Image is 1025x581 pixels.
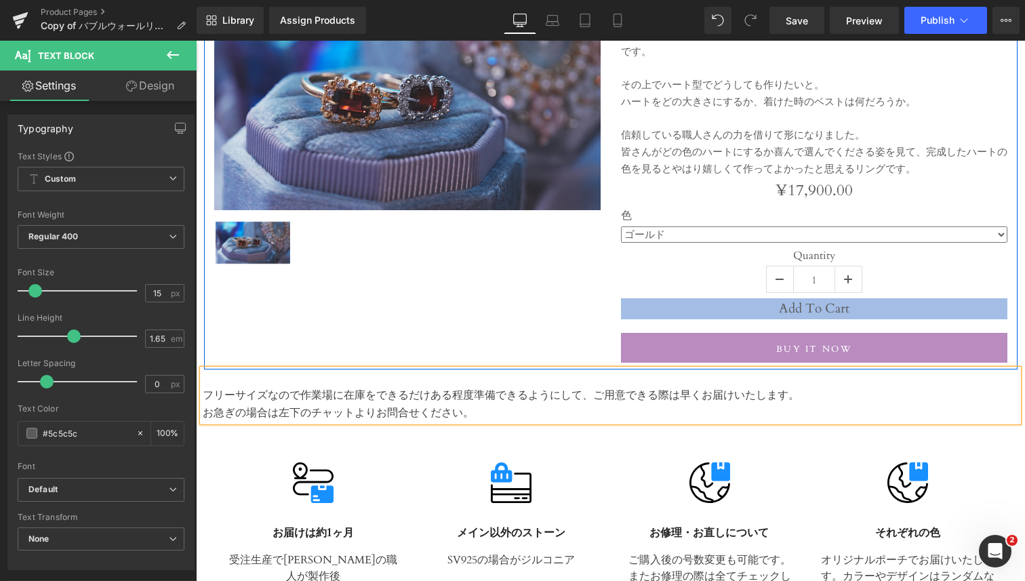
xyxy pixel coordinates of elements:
[536,7,569,34] a: Laptop
[425,209,811,225] label: Quantity
[7,365,278,380] span: お急ぎの場合は左下のチャットよりお問合せください。
[425,511,603,527] p: ご購入後の号数変更も可能です。
[28,231,79,241] b: Regular 400
[18,462,184,471] div: Font
[41,20,171,31] span: Copy of バブルウォールリングテンプレ
[18,513,184,522] div: Text Transform
[18,404,184,414] div: Text Color
[171,289,182,298] span: px
[921,15,954,26] span: Publish
[425,53,811,70] div: ハートをどの大きさにするか、着けた時のベストは何だろうか。
[28,511,207,544] p: 受注生産で[PERSON_NAME]の職人が製作後
[18,268,184,277] div: Font Size
[704,7,731,34] button: Undo
[623,511,801,560] p: オリジナルポーチでお届けいたします。カラーやデザインはランダムなのでどんな柄が届くかお楽しみに！
[601,7,634,34] a: Mobile
[737,7,764,34] button: Redo
[425,103,811,137] div: 皆さんがどの色のハートにするか喜んで選んでくださる姿を見て、完成したハートの色を見るとやはり嬉しくて作ってよかったと思えるリングです。
[171,380,182,388] span: px
[28,534,49,544] b: None
[101,71,199,101] a: Design
[41,7,197,18] a: Product Pages
[679,485,744,500] strong: それぞれの色
[425,36,811,53] div: その上でハート型でどうしても作りたいと。
[7,347,603,362] span: フリーサイズなので作業場に在庫をできるだけある程度準備できるようにして、ご用意できる際は早くお届けいたします。
[197,7,264,34] a: New Library
[786,14,808,28] span: Save
[425,292,811,322] button: Buy it now
[504,7,536,34] a: Desktop
[425,527,603,544] p: またお修理の際は全てチェックし
[280,15,355,26] div: Assign Products
[569,7,601,34] a: Tablet
[992,7,1020,34] button: More
[580,137,657,163] span: ¥17,900.00
[261,485,369,500] b: メイン以外のストーン
[18,210,184,220] div: Font Weight
[904,7,987,34] button: Publish
[846,14,883,28] span: Preview
[222,14,254,26] span: Library
[20,181,94,223] img: 【Garnet】ガーネット バブルウォールリング【Bubble wall ring】
[28,484,58,496] i: Default
[171,334,182,343] span: em
[151,422,184,445] div: %
[45,174,76,185] b: Custom
[425,86,811,103] div: 信頼している職人さんの力を借りて形になりました。
[979,535,1011,567] iframe: Intercom live chat
[226,511,405,527] p: SV925の場合がジルコニア
[18,359,184,368] div: Letter Spacing
[830,7,899,34] a: Preview
[425,169,811,185] label: 色
[77,485,158,500] b: お届けは約1ヶ月
[583,259,654,277] span: Add To Cart
[425,258,811,279] button: Add To Cart
[43,426,129,441] input: Color
[18,151,184,161] div: Text Styles
[38,50,94,61] span: Text Block
[1007,535,1018,546] span: 2
[18,115,73,134] div: Typography
[18,313,184,323] div: Line Height
[454,485,573,500] strong: お修理・お直しについて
